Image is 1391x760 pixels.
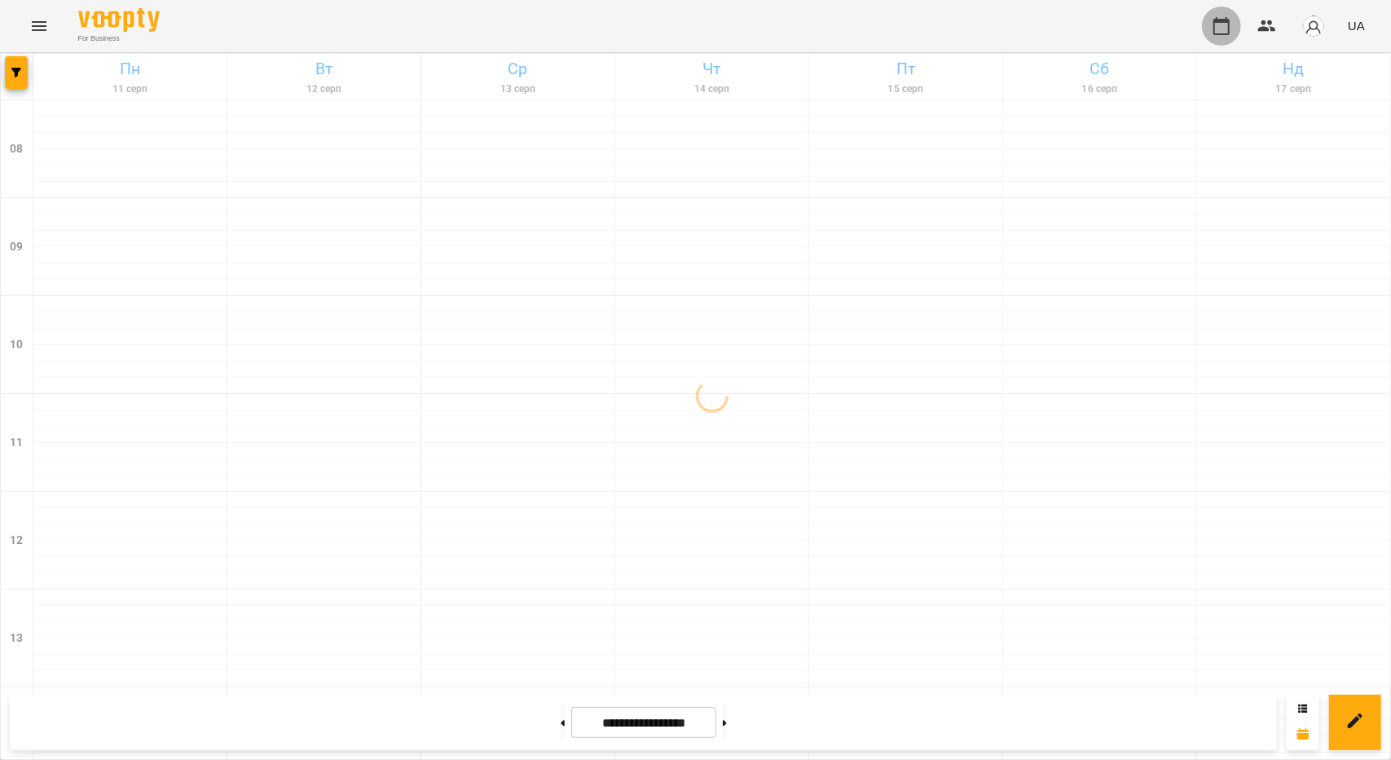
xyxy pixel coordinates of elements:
h6: Нд [1200,56,1388,82]
h6: Ср [424,56,612,82]
h6: 14 серп [618,82,806,97]
h6: 12 [10,532,23,550]
button: UA [1341,11,1371,41]
h6: 12 серп [230,82,418,97]
button: Menu [20,7,59,46]
h6: 16 серп [1006,82,1194,97]
h6: 09 [10,238,23,256]
h6: 13 [10,630,23,647]
h6: Пн [36,56,224,82]
span: For Business [78,33,160,44]
h6: 11 [10,434,23,452]
span: UA [1348,17,1365,34]
h6: Чт [618,56,806,82]
h6: 13 серп [424,82,612,97]
h6: 15 серп [812,82,1000,97]
h6: 10 [10,336,23,354]
img: avatar_s.png [1302,15,1325,38]
h6: 17 серп [1200,82,1388,97]
h6: 11 серп [36,82,224,97]
h6: 08 [10,140,23,158]
h6: Сб [1006,56,1194,82]
h6: Вт [230,56,418,82]
img: Voopty Logo [78,8,160,32]
h6: Пт [812,56,1000,82]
